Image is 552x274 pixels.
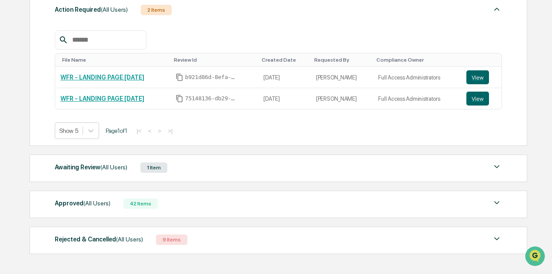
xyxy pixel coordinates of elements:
span: (All Users) [101,6,128,13]
a: WFR - LANDING PAGE [DATE] [60,95,144,102]
img: 1746055101610-c473b297-6a78-478c-a979-82029cc54cd1 [9,66,24,82]
button: >| [165,127,175,135]
span: b921d86d-8efa-4708-8c57-038841e7a78b [185,74,237,81]
td: [PERSON_NAME] [311,67,373,88]
td: Full Access Administrators [373,88,461,109]
div: Toggle SortBy [262,57,307,63]
button: > [155,127,164,135]
span: (All Users) [83,200,110,207]
span: Attestations [72,109,108,118]
a: WFR - LANDING PAGE [DATE] [60,74,144,81]
button: View [466,70,489,84]
span: Copy Id [176,73,183,81]
p: How can we help? [9,18,158,32]
div: 1 Item [140,162,167,173]
div: 🖐️ [9,110,16,117]
img: caret [492,4,502,14]
input: Clear [23,39,143,48]
div: Toggle SortBy [468,57,498,63]
span: Pylon [86,147,105,153]
div: 42 Items [123,198,158,209]
button: < [145,127,154,135]
td: [PERSON_NAME] [311,88,373,109]
div: Awaiting Review [55,162,127,173]
div: 2 Items [141,5,172,15]
span: Page 1 of 1 [106,127,127,134]
span: Data Lookup [17,125,55,134]
div: Toggle SortBy [376,57,458,63]
div: 🗄️ [63,110,70,117]
span: Preclearance [17,109,56,118]
a: 🗄️Attestations [60,106,111,121]
div: Start new chat [30,66,143,75]
a: 🔎Data Lookup [5,122,58,138]
span: Copy Id [176,95,183,102]
div: Action Required [55,4,128,15]
div: 9 Items [156,234,187,245]
a: View [466,70,496,84]
td: [DATE] [258,88,311,109]
div: Rejected & Cancelled [55,234,143,245]
div: We're available if you need us! [30,75,110,82]
button: Start new chat [148,69,158,79]
img: caret [492,162,502,172]
a: 🖐️Preclearance [5,106,60,121]
a: View [466,92,496,106]
button: |< [134,127,144,135]
iframe: Open customer support [524,245,548,269]
div: Approved [55,198,110,209]
span: (All Users) [100,164,127,171]
div: Toggle SortBy [62,57,167,63]
div: 🔎 [9,126,16,133]
td: [DATE] [258,67,311,88]
div: Toggle SortBy [314,57,369,63]
img: caret [492,198,502,208]
button: View [466,92,489,106]
span: (All Users) [116,236,143,243]
a: Powered byPylon [61,146,105,153]
img: caret [492,234,502,244]
td: Full Access Administrators [373,67,461,88]
div: Toggle SortBy [174,57,255,63]
span: 75148136-db29-4dba-b5fe-527209866a5e [185,95,237,102]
